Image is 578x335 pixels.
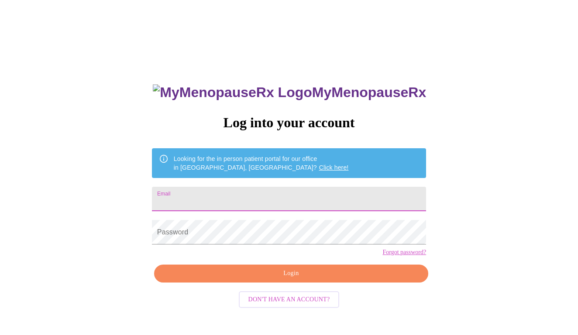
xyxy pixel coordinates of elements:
h3: MyMenopauseRx [153,84,426,101]
a: Click here! [319,164,349,171]
img: MyMenopauseRx Logo [153,84,312,101]
h3: Log into your account [152,115,426,131]
button: Don't have an account? [239,291,340,308]
button: Login [154,265,428,283]
a: Forgot password? [382,249,426,256]
a: Don't have an account? [237,295,342,303]
span: Don't have an account? [248,294,330,305]
span: Login [164,268,418,279]
div: Looking for the in person patient portal for our office in [GEOGRAPHIC_DATA], [GEOGRAPHIC_DATA]? [174,151,349,175]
